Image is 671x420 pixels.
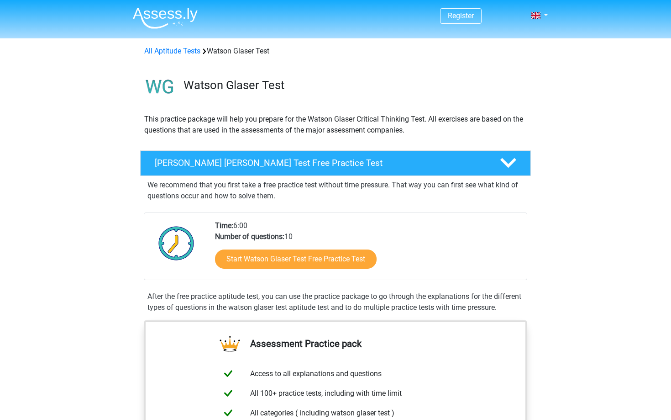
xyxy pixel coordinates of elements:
img: Clock [153,220,199,266]
p: We recommend that you first take a free practice test without time pressure. That way you can fir... [147,180,524,202]
img: Assessly [133,7,198,29]
div: Watson Glaser Test [141,46,530,57]
a: Register [448,11,474,20]
a: All Aptitude Tests [144,47,200,55]
h4: [PERSON_NAME] [PERSON_NAME] Test Free Practice Test [155,158,485,168]
a: [PERSON_NAME] [PERSON_NAME] Test Free Practice Test [136,150,535,176]
div: 6:00 10 [208,220,526,280]
b: Time: [215,221,233,230]
img: watson glaser test [141,68,179,106]
div: After the free practice aptitude test, you can use the practice package to go through the explana... [144,291,527,313]
p: This practice package will help you prepare for the Watson Glaser Critical Thinking Test. All exe... [144,114,527,136]
b: Number of questions: [215,232,284,241]
a: Start Watson Glaser Test Free Practice Test [215,250,377,269]
h3: Watson Glaser Test [183,78,524,92]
